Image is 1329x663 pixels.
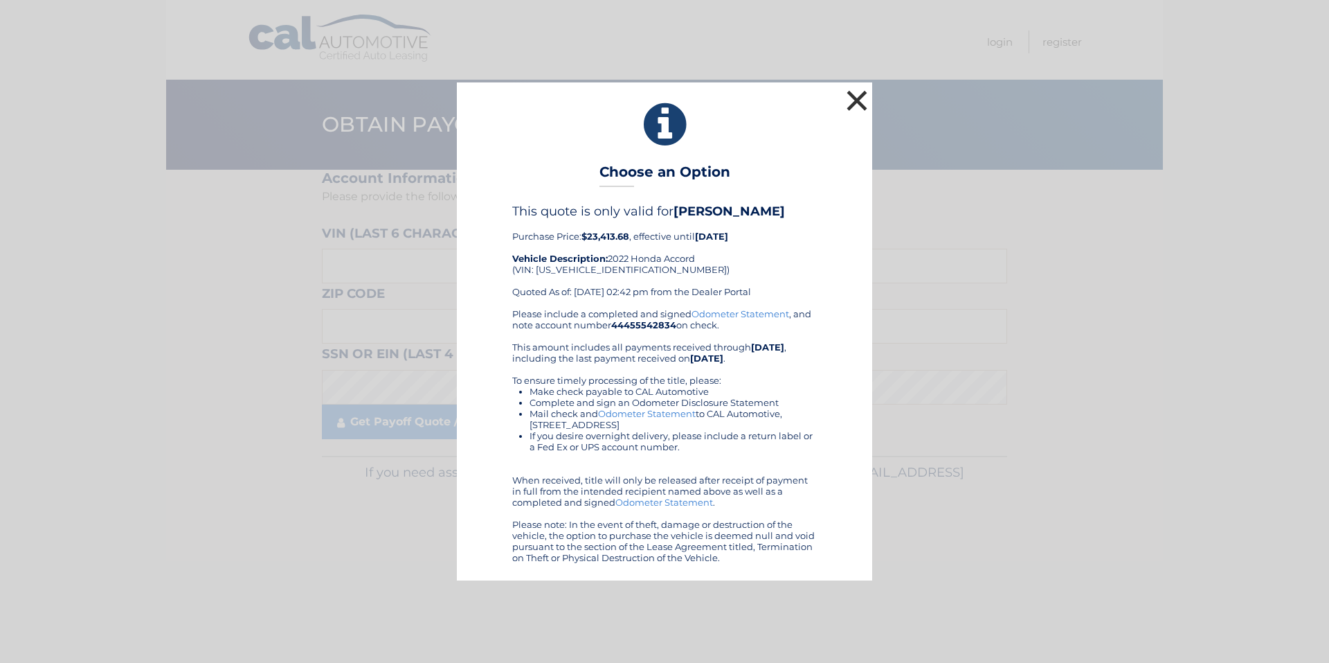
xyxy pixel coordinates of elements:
a: Odometer Statement [691,308,789,319]
a: Odometer Statement [598,408,696,419]
b: [PERSON_NAME] [673,204,785,219]
b: $23,413.68 [581,231,629,242]
b: [DATE] [690,353,723,364]
strong: Vehicle Description: [512,253,608,264]
div: Purchase Price: , effective until 2022 Honda Accord (VIN: [US_VEHICLE_IDENTIFICATION_NUMBER]) Quo... [512,204,817,308]
div: Please include a completed and signed , and note account number on check. This amount includes al... [512,308,817,563]
b: [DATE] [695,231,728,242]
button: × [843,87,871,114]
li: If you desire overnight delivery, please include a return label or a Fed Ex or UPS account number. [530,430,817,452]
b: 44455542834 [611,319,676,330]
li: Mail check and to CAL Automotive, [STREET_ADDRESS] [530,408,817,430]
li: Make check payable to CAL Automotive [530,386,817,397]
b: [DATE] [751,342,784,353]
li: Complete and sign an Odometer Disclosure Statement [530,397,817,408]
a: Odometer Statement [615,497,713,508]
h3: Choose an Option [599,163,730,188]
h4: This quote is only valid for [512,204,817,219]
